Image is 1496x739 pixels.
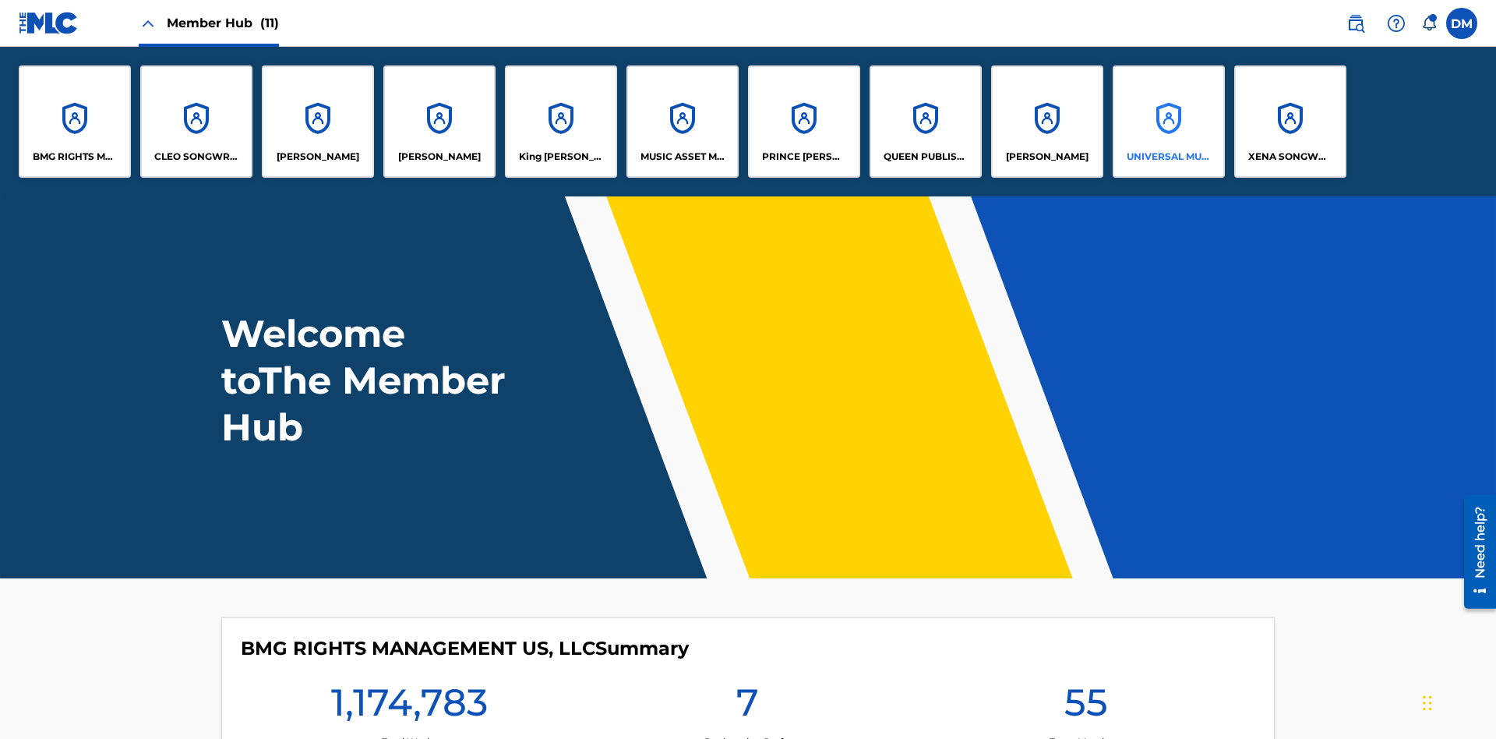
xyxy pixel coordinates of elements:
a: AccountsMUSIC ASSET MANAGEMENT (MAM) [626,65,739,178]
h1: Welcome to The Member Hub [221,310,513,451]
p: King McTesterson [519,150,604,164]
img: MLC Logo [19,12,79,34]
p: CLEO SONGWRITER [154,150,239,164]
a: AccountsCLEO SONGWRITER [140,65,252,178]
a: AccountsQUEEN PUBLISHA [870,65,982,178]
p: MUSIC ASSET MANAGEMENT (MAM) [640,150,725,164]
div: Notifications [1421,16,1437,31]
img: Close [139,14,157,33]
div: Drag [1423,680,1432,727]
p: BMG RIGHTS MANAGEMENT US, LLC [33,150,118,164]
p: QUEEN PUBLISHA [884,150,969,164]
a: AccountsBMG RIGHTS MANAGEMENT US, LLC [19,65,131,178]
p: UNIVERSAL MUSIC PUB GROUP [1127,150,1212,164]
h1: 1,174,783 [331,679,488,735]
a: Accounts[PERSON_NAME] [991,65,1103,178]
p: EYAMA MCSINGER [398,150,481,164]
a: Accounts[PERSON_NAME] [262,65,374,178]
p: ELVIS COSTELLO [277,150,359,164]
img: search [1346,14,1365,33]
a: AccountsKing [PERSON_NAME] [505,65,617,178]
h1: 7 [736,679,759,735]
h1: 55 [1064,679,1108,735]
iframe: Chat Widget [1418,664,1496,739]
iframe: Resource Center [1452,489,1496,617]
span: Member Hub [167,14,279,32]
a: AccountsPRINCE [PERSON_NAME] [748,65,860,178]
a: Accounts[PERSON_NAME] [383,65,496,178]
span: (11) [260,16,279,30]
h4: BMG RIGHTS MANAGEMENT US, LLC [241,637,689,660]
a: Public Search [1340,8,1371,39]
div: User Menu [1446,8,1477,39]
p: RONALD MCTESTERSON [1006,150,1088,164]
p: PRINCE MCTESTERSON [762,150,847,164]
a: AccountsUNIVERSAL MUSIC PUB GROUP [1113,65,1225,178]
div: Help [1381,8,1412,39]
p: XENA SONGWRITER [1248,150,1333,164]
img: help [1387,14,1406,33]
a: AccountsXENA SONGWRITER [1234,65,1346,178]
